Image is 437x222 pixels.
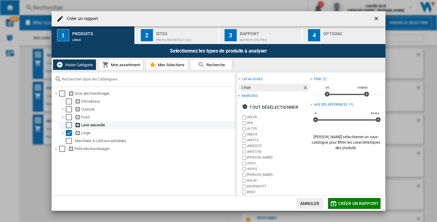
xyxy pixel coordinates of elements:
[314,77,321,82] div: Prix
[66,98,75,104] md-checkbox: Select
[247,115,310,119] label: ADLER
[242,77,263,82] div: catalogues
[72,29,132,35] div: Produits
[52,26,135,44] button: 1 Produits Linge
[242,190,246,194] input: brand.name
[242,167,246,171] input: brand.name
[242,162,246,166] input: brand.name
[323,29,383,35] div: Options
[72,35,132,42] div: Linge
[190,59,232,70] button: Recherche
[308,29,320,41] div: 4
[242,173,246,177] input: brand.name
[247,184,310,189] label: BAUKNECHT
[66,138,75,144] md-checkbox: Select
[302,85,310,92] ng-md-icon: Retirer
[242,121,246,125] input: brand.name
[64,16,98,22] h4: Créer un rapport
[75,114,234,120] div: Froid
[109,63,140,67] span: Mon assortiment
[242,133,246,137] input: brand.name
[242,185,246,189] input: brand.name
[247,149,310,154] label: ARISTON
[242,102,298,113] div: tout désélectionner
[242,84,302,91] div: Linge
[247,172,310,177] label: [PERSON_NAME]
[328,198,381,209] button: Créer un rapport
[56,61,63,68] img: wiser-icon-white.png
[242,156,246,160] input: brand.name
[59,91,68,97] md-checkbox: Select
[296,198,323,209] button: Annuler
[68,146,234,152] div: Petit electroménager
[156,35,216,42] div: Profil par défaut (23)
[59,146,68,152] md-checkbox: Select
[356,85,369,90] span: 10000€
[146,59,188,70] button: Mes Sélections
[75,122,234,128] div: Lave vaisselle
[247,138,310,142] label: AMSTA
[240,35,300,42] div: Matrice des prix
[314,111,317,116] span: 0
[247,126,310,131] label: ALTUS
[247,161,310,166] label: ASKO
[247,178,310,183] label: BALAY
[371,13,383,25] button: getI18NText('BUTTONS.CLOSE_DIALOG')
[240,29,300,35] div: Rapport
[62,77,232,81] input: Rechercher dans les Catalogues
[225,29,237,41] div: 3
[66,130,75,136] md-checkbox: Select
[156,63,185,67] span: Mes Sélections
[370,111,380,116] span: 30 ans
[247,155,310,160] label: [PERSON_NAME]
[205,63,225,67] span: Recherche
[66,122,75,128] md-checkbox: Select
[75,106,234,112] div: Cuisson
[53,59,96,70] button: Vision Catégorie
[242,179,246,183] input: brand.name
[242,115,246,119] input: brand.name
[66,106,75,112] md-checkbox: Select
[75,130,234,136] div: Linge
[99,59,143,70] button: Mon assortiment
[135,26,219,44] button: 2 Sites Profil par défaut (23)
[242,94,257,98] div: Marques
[240,102,300,113] button: tout désélectionner
[310,134,382,151] div: [PERSON_NAME] sélectionner un sous-catalogue pour filtrer les caractéristiques des produits.
[68,91,234,97] div: Gros electroménager
[52,44,385,58] div: Selectionnez les types de produits à analyser
[219,26,303,44] button: 3 Rapport Matrice des prix
[247,167,310,171] label: ASPES
[66,114,75,120] md-checkbox: Select
[247,190,310,194] label: BEKO
[242,127,246,131] input: brand.name
[325,85,330,90] span: 0€
[75,98,234,104] div: Climatiseur
[242,138,246,142] input: brand.name
[303,26,385,44] button: 4 Options
[373,15,381,23] ng-md-icon: getI18NText('BUTTONS.CLOSE_DIALOG')
[247,144,310,148] label: ARDESTO
[75,138,234,144] div: Machines à café encastrables
[247,132,310,137] label: AMICA
[314,102,348,107] div: Age des références
[141,29,153,41] div: 2
[338,201,379,206] span: Créer un rapport
[57,29,69,41] div: 1
[156,29,216,35] div: Sites
[247,121,310,125] label: AEG
[242,144,246,148] input: brand.name
[63,63,93,67] span: Vision Catégorie
[242,150,246,154] input: brand.name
